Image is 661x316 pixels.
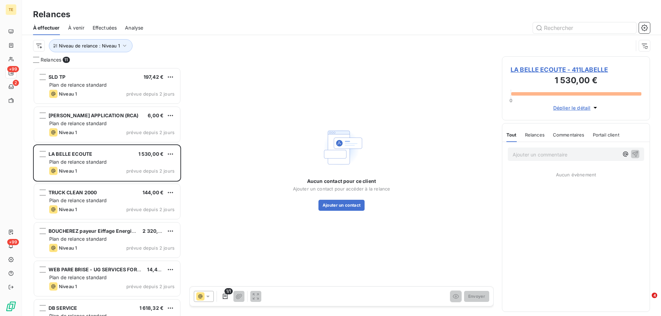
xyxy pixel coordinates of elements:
span: 197,42 € [144,74,164,80]
span: TRUCK CLEAN 2000 [49,189,97,195]
div: grid [33,67,181,316]
span: 4 [652,293,657,298]
span: Plan de relance standard [49,197,107,203]
span: Analyse [125,24,143,31]
span: Portail client [593,132,619,138]
span: Niveau 1 [59,284,77,289]
span: prévue depuis 2 jours [126,168,175,174]
span: Niveau 1 [59,130,77,135]
span: Aucun évènement [556,172,596,177]
h3: Relances [33,8,70,21]
span: DB SERVICE [49,305,77,311]
span: 1 530,00 € [138,151,164,157]
img: Logo LeanPay [6,301,17,312]
span: 6,00 € [148,112,164,118]
span: Plan de relance standard [49,159,107,165]
span: Relances [41,56,61,63]
span: LA BELLE ECOUTE [49,151,92,157]
span: 14,40 € [147,266,165,272]
span: Effectuées [93,24,117,31]
span: Ajouter un contact pour accéder à la relance [293,186,390,192]
button: Niveau de relance : Niveau 1 [49,39,133,52]
span: Aucun contact pour ce client [307,178,376,185]
span: 1 618,32 € [139,305,164,311]
h3: 1 530,00 € [511,74,641,88]
span: prévue depuis 2 jours [126,207,175,212]
span: 1/1 [224,288,233,294]
iframe: Intercom live chat [638,293,654,309]
span: prévue depuis 2 jours [126,245,175,251]
span: À effectuer [33,24,60,31]
span: 0 [510,98,512,103]
span: prévue depuis 2 jours [126,130,175,135]
span: Niveau 1 [59,91,77,97]
span: WEB PARE BRISE - UG SERVICES FORBACH [49,266,150,272]
span: Niveau 1 [59,245,77,251]
button: Envoyer [464,291,489,302]
span: SLD TP [49,74,65,80]
span: 144,00 € [143,189,164,195]
span: Niveau de relance : Niveau 1 [59,43,120,48]
span: 2 [13,80,19,86]
span: Plan de relance standard [49,120,107,126]
span: Relances [525,132,545,138]
span: Plan de relance standard [49,236,107,242]
span: Commentaires [553,132,585,138]
span: Déplier le détail [553,104,591,111]
span: LA BELLE ECOUTE - 411LABELLE [511,65,641,74]
span: Plan de relance standard [49,82,107,88]
span: prévue depuis 2 jours [126,91,175,97]
span: BOUCHEREZ payeur Eiffage Energie Systemes [49,228,159,234]
span: Plan de relance standard [49,274,107,280]
div: TE [6,4,17,15]
span: Tout [506,132,517,138]
button: Déplier le détail [551,104,601,112]
span: +99 [7,239,19,245]
span: +99 [7,66,19,72]
input: Rechercher [533,22,636,33]
img: Empty state [319,126,364,170]
span: 11 [63,57,70,63]
span: [PERSON_NAME] APPLICATION (RCA) [49,112,139,118]
span: Niveau 1 [59,168,77,174]
span: prévue depuis 2 jours [126,284,175,289]
button: Ajouter un contact [318,200,365,211]
span: 2 320,07 € [143,228,169,234]
span: À venir [68,24,84,31]
span: Niveau 1 [59,207,77,212]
